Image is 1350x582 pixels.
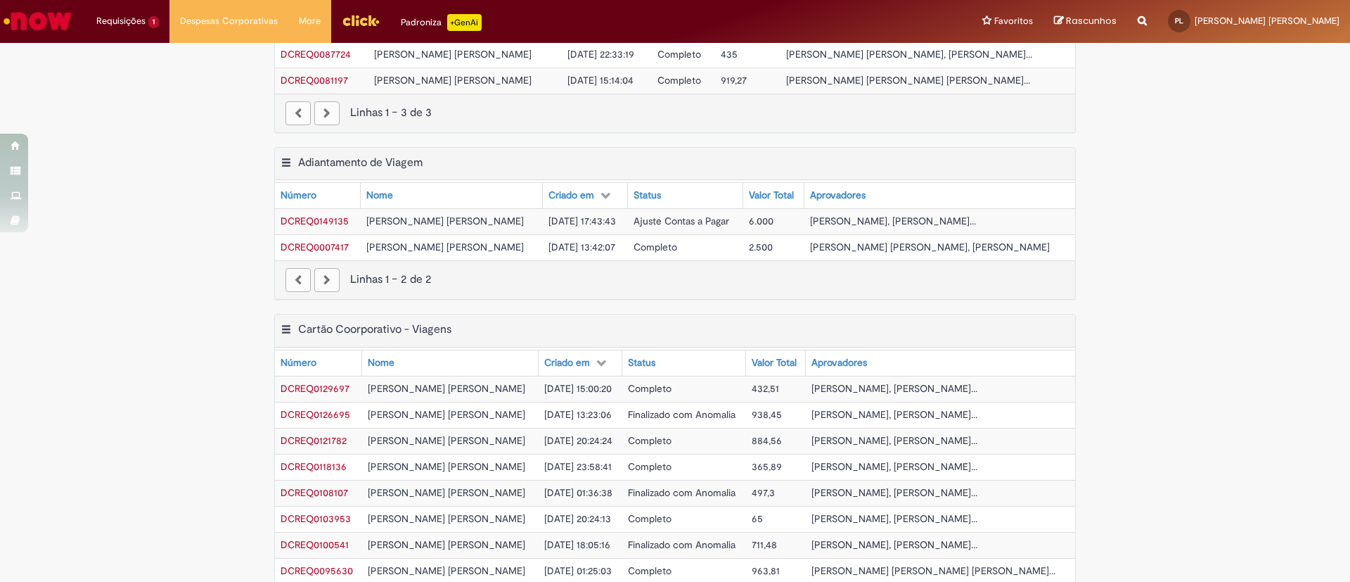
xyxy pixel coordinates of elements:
[281,156,292,174] button: Adiantamento de Viagem Menu de contexto
[628,356,655,370] div: Status
[811,356,867,370] div: Aprovadores
[374,74,532,87] span: [PERSON_NAME] [PERSON_NAME]
[148,16,159,28] span: 1
[281,322,292,341] button: Cartão Coorporativo - Viagens Menu de contexto
[544,512,611,525] span: [DATE] 20:24:13
[281,512,351,525] a: Abrir Registro: DCREQ0103953
[281,241,349,253] span: DCREQ0007417
[811,512,977,525] span: [PERSON_NAME], [PERSON_NAME]...
[810,215,976,227] span: [PERSON_NAME], [PERSON_NAME]...
[994,14,1033,28] span: Favoritos
[752,356,797,370] div: Valor Total
[657,48,701,61] span: Completo
[281,538,349,551] a: Abrir Registro: DCREQ0100541
[368,538,525,551] span: [PERSON_NAME] [PERSON_NAME]
[548,215,616,227] span: [DATE] 17:43:43
[298,156,423,170] h2: Adiantamento de Viagem
[281,460,347,473] span: DCREQ0118136
[366,241,524,253] span: [PERSON_NAME] [PERSON_NAME]
[281,486,348,499] span: DCREQ0108107
[1175,16,1183,25] span: PL
[281,48,351,61] span: DCREQ0087724
[96,14,146,28] span: Requisições
[628,434,671,447] span: Completo
[752,382,779,395] span: 432,51
[342,10,380,31] img: click_logo_yellow_360x200.png
[628,460,671,473] span: Completo
[281,356,316,370] div: Número
[368,486,525,499] span: [PERSON_NAME] [PERSON_NAME]
[281,215,349,227] span: DCREQ0149135
[1066,14,1117,27] span: Rascunhos
[281,486,348,499] a: Abrir Registro: DCREQ0108107
[544,460,612,473] span: [DATE] 23:58:41
[810,189,866,203] div: Aprovadores
[810,241,1050,253] span: [PERSON_NAME] [PERSON_NAME], [PERSON_NAME]
[1054,15,1117,28] a: Rascunhos
[752,512,763,525] span: 65
[628,382,671,395] span: Completo
[366,215,524,227] span: [PERSON_NAME] [PERSON_NAME]
[281,434,347,447] span: DCREQ0121782
[548,241,615,253] span: [DATE] 13:42:07
[544,486,612,499] span: [DATE] 01:36:38
[544,538,610,551] span: [DATE] 18:05:16
[811,434,977,447] span: [PERSON_NAME], [PERSON_NAME]...
[299,14,321,28] span: More
[1,7,74,35] img: ServiceNow
[281,564,353,577] a: Abrir Registro: DCREQ0095630
[401,14,482,31] div: Padroniza
[281,512,351,525] span: DCREQ0103953
[281,215,349,227] a: Abrir Registro: DCREQ0149135
[281,538,349,551] span: DCREQ0100541
[298,322,451,336] h2: Cartão Coorporativo - Viagens
[285,272,1065,288] div: Linhas 1 − 2 de 2
[752,460,782,473] span: 365,89
[752,408,782,421] span: 938,45
[544,356,590,370] div: Criado em
[368,512,525,525] span: [PERSON_NAME] [PERSON_NAME]
[628,564,671,577] span: Completo
[368,382,525,395] span: [PERSON_NAME] [PERSON_NAME]
[366,189,393,203] div: Nome
[628,512,671,525] span: Completo
[368,564,525,577] span: [PERSON_NAME] [PERSON_NAME]
[749,241,773,253] span: 2.500
[275,94,1075,132] nav: paginação
[544,564,612,577] span: [DATE] 01:25:03
[544,434,612,447] span: [DATE] 20:24:24
[634,189,661,203] div: Status
[281,564,353,577] span: DCREQ0095630
[811,538,977,551] span: [PERSON_NAME], [PERSON_NAME]...
[811,408,977,421] span: [PERSON_NAME], [PERSON_NAME]...
[368,434,525,447] span: [PERSON_NAME] [PERSON_NAME]
[721,74,747,87] span: 919,27
[628,486,735,499] span: Finalizado com Anomalia
[281,74,348,87] a: Abrir Registro: DCREQ0081197
[368,356,394,370] div: Nome
[657,74,701,87] span: Completo
[180,14,278,28] span: Despesas Corporativas
[786,74,1030,87] span: [PERSON_NAME] [PERSON_NAME] [PERSON_NAME]...
[567,74,634,87] span: [DATE] 15:14:04
[281,382,349,395] a: Abrir Registro: DCREQ0129697
[628,538,735,551] span: Finalizado com Anomalia
[281,408,350,421] a: Abrir Registro: DCREQ0126695
[786,48,1032,61] span: [PERSON_NAME] [PERSON_NAME], [PERSON_NAME]...
[721,48,738,61] span: 435
[281,48,351,61] a: Abrir Registro: DCREQ0087724
[811,486,977,499] span: [PERSON_NAME], [PERSON_NAME]...
[811,460,977,473] span: [PERSON_NAME], [PERSON_NAME]...
[567,48,634,61] span: [DATE] 22:33:19
[811,382,977,395] span: [PERSON_NAME], [PERSON_NAME]...
[752,564,780,577] span: 963,81
[281,382,349,395] span: DCREQ0129697
[1195,15,1339,27] span: [PERSON_NAME] [PERSON_NAME]
[281,189,316,203] div: Número
[544,408,612,421] span: [DATE] 13:23:06
[752,434,782,447] span: 884,56
[281,434,347,447] a: Abrir Registro: DCREQ0121782
[634,215,729,227] span: Ajuste Contas a Pagar
[368,408,525,421] span: [PERSON_NAME] [PERSON_NAME]
[752,538,777,551] span: 711,48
